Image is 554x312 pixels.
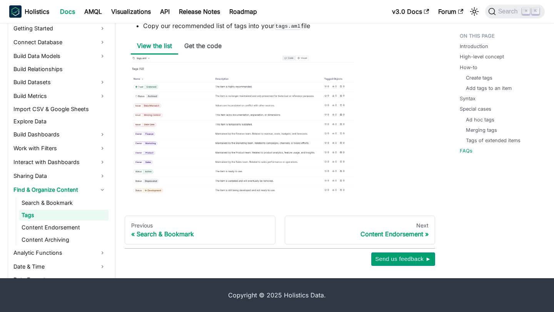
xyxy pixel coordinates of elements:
[11,104,108,115] a: Import CSV & Google Sheets
[11,261,108,273] a: Date & Time
[11,64,108,75] a: Build Relationships
[19,222,108,233] a: Content Endorsement
[125,216,435,245] nav: Docs pages
[485,5,545,18] button: Search (Command+K)
[460,64,477,71] a: How-to
[11,142,108,154] a: Work with Filters
[468,5,481,18] button: Switch between dark and light mode (currently light mode)
[155,5,174,18] a: API
[460,95,476,102] a: Syntax
[371,252,435,266] button: Send us feedback ►
[291,222,429,229] div: Next
[532,8,539,15] kbd: K
[375,254,431,264] span: Send us feedback ►
[11,76,108,88] a: Build Datasets
[460,105,491,113] a: Special cases
[11,274,108,285] a: Data Formats
[19,234,108,245] a: Content Archiving
[19,197,108,208] a: Search & Bookmark
[11,170,108,182] a: Sharing Data
[11,247,108,259] a: Analytic Functions
[55,5,80,18] a: Docs
[9,5,22,18] img: Holistics
[285,216,436,245] a: NextContent Endorsement
[460,147,472,154] a: FAQs
[143,21,429,30] li: Copy our recommended list of tags into your file
[466,137,521,144] a: Tags of extended items
[80,5,107,18] a: AMQL
[460,53,504,60] a: High-level concept
[11,36,108,48] a: Connect Database
[11,22,108,35] a: Getting Started
[107,5,155,18] a: Visualizations
[11,184,108,196] a: Find & Organize Content
[11,50,108,62] a: Build Data Models
[274,22,301,30] code: tags.aml
[466,74,492,81] a: Create tags
[11,90,108,102] a: Build Metrics
[522,8,530,15] kbd: ⌘
[225,5,262,18] a: Roadmap
[32,290,522,300] div: Copyright © 2025 Holistics Data.
[291,230,429,238] div: Content Endorsement
[11,116,108,127] a: Explore Data
[434,5,468,18] a: Forum
[131,222,269,229] div: Previous
[466,126,497,134] a: Merging tags
[387,5,434,18] a: v3.0 Docs
[460,43,488,50] a: Introduction
[496,8,522,15] span: Search
[19,210,108,221] a: Tags
[9,5,49,18] a: HolisticsHolistics
[466,85,512,92] a: Add tags to an item
[25,7,49,16] b: Holistics
[11,128,108,141] a: Build Dashboards
[131,38,178,55] li: View the list
[11,156,108,168] a: Interact with Dashboards
[125,216,275,245] a: PreviousSearch & Bookmark
[466,116,494,123] a: Ad hoc tags
[178,38,228,55] li: Get the code
[174,5,225,18] a: Release Notes
[131,230,269,238] div: Search & Bookmark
